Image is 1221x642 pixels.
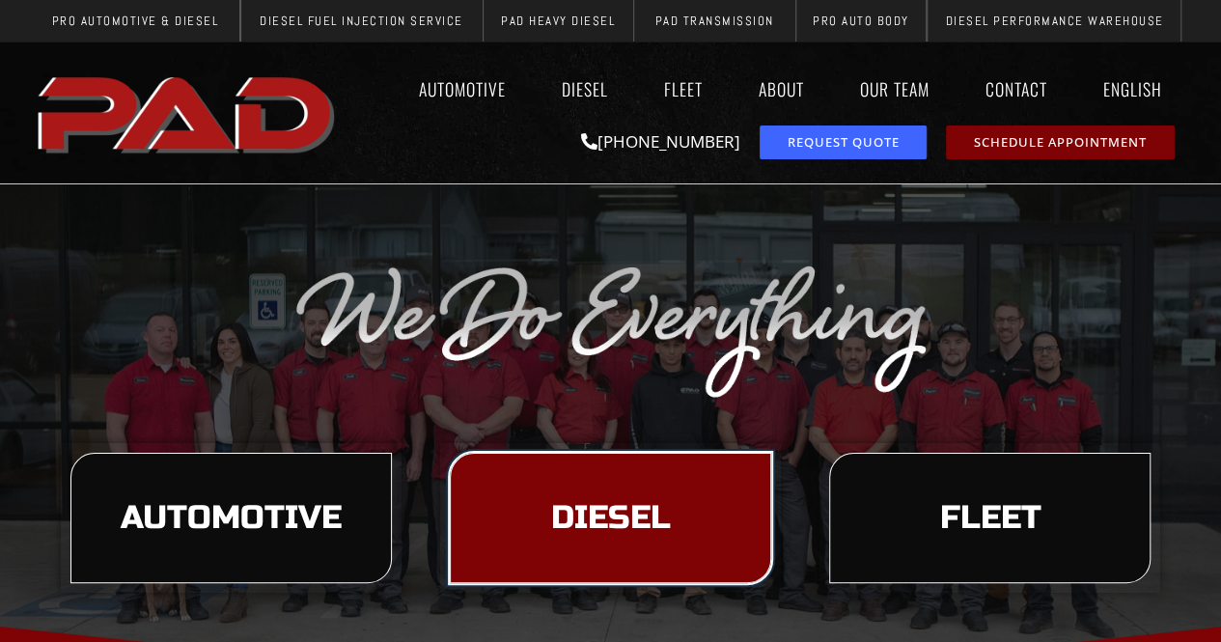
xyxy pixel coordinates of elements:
a: learn more about our diesel services [450,453,771,584]
span: Schedule Appointment [974,136,1147,149]
a: request a service or repair quote [760,126,927,159]
a: [PHONE_NUMBER] [581,130,740,153]
img: The image displays the phrase "We Do Everything" in a silver, cursive font on a transparent backg... [292,257,930,400]
a: Diesel [543,67,626,111]
a: Automotive [401,67,524,111]
span: Request Quote [787,136,899,149]
a: About [740,67,822,111]
span: Fleet [939,502,1041,535]
span: PAD Transmission [655,14,774,27]
a: pro automotive and diesel home page [32,61,345,165]
span: Diesel Fuel Injection Service [260,14,463,27]
a: English [1085,67,1190,111]
nav: Menu [345,67,1190,111]
a: schedule repair or service appointment [946,126,1175,159]
img: The image shows the word "PAD" in bold, red, uppercase letters with a slight shadow effect. [32,61,345,165]
span: Pro Auto Body [813,14,909,27]
a: Contact [967,67,1066,111]
a: Fleet [646,67,721,111]
span: Pro Automotive & Diesel [52,14,219,27]
span: Diesel [550,502,670,535]
a: learn more about our fleet services [829,453,1151,584]
a: Our Team [842,67,948,111]
span: Automotive [121,502,342,535]
a: learn more about our automotive services [70,453,392,584]
span: PAD Heavy Diesel [501,14,615,27]
span: Diesel Performance Warehouse [945,14,1163,27]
